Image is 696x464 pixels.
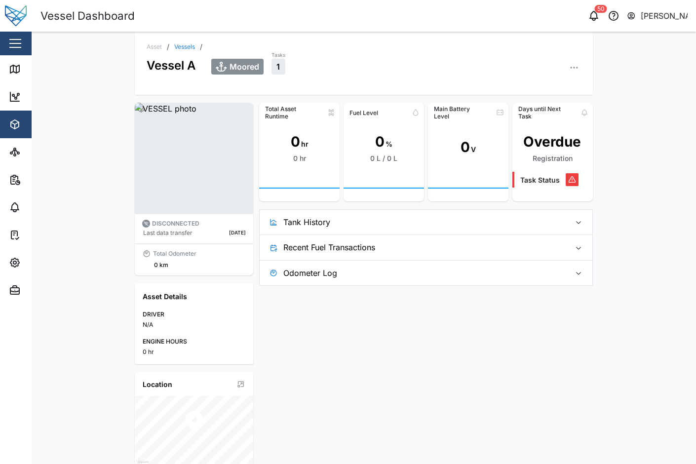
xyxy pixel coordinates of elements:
[260,210,592,234] button: Tank History
[293,153,306,164] div: 0 hr
[471,144,476,155] div: V
[512,175,593,186] a: Task Status
[26,64,48,75] div: Map
[26,230,53,240] div: Tasks
[143,320,245,330] div: N/A
[143,229,193,238] div: Last data transfer
[283,210,563,234] span: Tank History
[518,105,570,120] div: Days until Next Task
[26,257,61,268] div: Settings
[5,5,27,27] img: Main Logo
[386,139,392,150] div: %
[152,219,199,229] div: DISCONNECTED
[230,62,259,71] span: Moored
[153,249,196,259] div: Total Odometer
[626,9,688,23] button: [PERSON_NAME]
[147,50,195,75] div: Vessel A
[182,409,206,435] div: Map marker
[154,261,168,270] div: 0 km
[523,131,581,153] div: Overdue
[147,44,162,50] div: Asset
[276,62,280,71] span: 1
[26,147,49,157] div: Sites
[349,109,378,116] div: Fuel Level
[143,310,245,319] div: DRIVER
[26,202,56,213] div: Alarms
[271,51,285,75] a: Tasks1
[641,10,688,22] div: [PERSON_NAME]
[135,103,253,213] img: VESSEL photo
[283,235,563,260] span: Recent Fuel Transactions
[167,43,169,50] div: /
[229,229,246,237] div: [DATE]
[26,285,55,296] div: Admin
[260,261,592,285] button: Odometer Log
[301,139,309,150] div: hr
[461,137,470,158] div: 0
[143,291,245,302] div: Asset Details
[434,105,486,120] div: Main Battery Level
[200,43,202,50] div: /
[143,348,245,357] div: 0 hr
[283,261,563,285] span: Odometer Log
[143,337,245,347] div: ENGINE HOURS
[291,131,300,153] div: 0
[533,153,573,164] div: Registration
[370,153,397,164] div: 0 L / 0 L
[143,379,172,390] div: Location
[265,105,317,120] div: Total Asset Runtime
[26,119,56,130] div: Assets
[595,5,607,13] div: 50
[26,91,70,102] div: Dashboard
[375,131,385,153] div: 0
[26,174,59,185] div: Reports
[174,44,195,50] a: Vessels
[271,51,285,59] div: Tasks
[260,235,592,260] button: Recent Fuel Transactions
[40,7,135,25] div: Vessel Dashboard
